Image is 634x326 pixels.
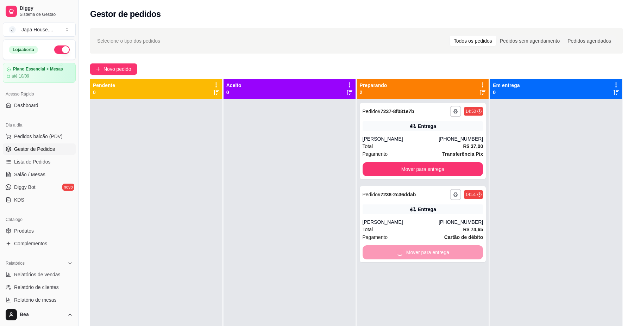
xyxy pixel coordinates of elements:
[378,192,416,197] strong: # 7238-2c36ddab
[465,192,476,197] div: 14:51
[93,89,115,96] p: 0
[14,227,34,234] span: Produtos
[9,46,38,54] div: Loja aberta
[21,26,53,33] div: Japa House. ...
[3,214,76,225] div: Catálogo
[463,227,483,232] strong: R$ 74,65
[3,182,76,193] a: Diggy Botnovo
[3,294,76,306] a: Relatório de mesas
[13,67,63,72] article: Plano Essencial + Mesas
[418,123,436,130] div: Entrega
[90,8,161,20] h2: Gestor de pedidos
[20,12,73,17] span: Sistema de Gestão
[226,82,241,89] p: Aceito
[14,240,47,247] span: Complementos
[3,3,76,20] a: DiggySistema de Gestão
[14,171,45,178] span: Salão / Mesas
[493,82,520,89] p: Em entrega
[3,238,76,249] a: Complementos
[12,73,29,79] article: até 10/09
[3,282,76,293] a: Relatório de clientes
[93,82,115,89] p: Pendente
[564,36,615,46] div: Pedidos agendados
[363,142,373,150] span: Total
[3,269,76,280] a: Relatórios de vendas
[14,196,24,203] span: KDS
[450,36,496,46] div: Todos os pedidos
[14,133,63,140] span: Pedidos balcão (PDV)
[90,63,137,75] button: Novo pedido
[3,119,76,131] div: Dia a dia
[418,206,436,213] div: Entrega
[363,192,378,197] span: Pedido
[103,65,131,73] span: Novo pedido
[14,184,36,191] span: Diggy Bot
[442,151,483,157] strong: Transferência Pix
[3,225,76,236] a: Produtos
[20,5,73,12] span: Diggy
[496,36,564,46] div: Pedidos sem agendamento
[3,100,76,111] a: Dashboard
[463,143,483,149] strong: R$ 37,00
[3,63,76,83] a: Plano Essencial + Mesasaté 10/09
[3,143,76,155] a: Gestor de Pedidos
[3,306,76,323] button: Bea
[363,219,439,226] div: [PERSON_NAME]
[14,158,51,165] span: Lista de Pedidos
[444,234,483,240] strong: Cartão de débito
[465,109,476,114] div: 14:50
[14,284,59,291] span: Relatório de clientes
[363,162,483,176] button: Mover para entrega
[378,109,414,114] strong: # 7237-8f081e7b
[360,89,387,96] p: 2
[20,312,64,318] span: Bea
[97,37,160,45] span: Selecione o tipo dos pedidos
[363,233,388,241] span: Pagamento
[3,156,76,167] a: Lista de Pedidos
[9,26,16,33] span: J
[14,271,61,278] span: Relatórios de vendas
[3,23,76,37] button: Select a team
[14,102,38,109] span: Dashboard
[363,226,373,233] span: Total
[493,89,520,96] p: 0
[3,194,76,205] a: KDS
[363,109,378,114] span: Pedido
[54,45,70,54] button: Alterar Status
[439,135,483,142] div: [PHONE_NUMBER]
[14,296,57,303] span: Relatório de mesas
[360,82,387,89] p: Preparando
[3,131,76,142] button: Pedidos balcão (PDV)
[363,150,388,158] span: Pagamento
[96,67,101,72] span: plus
[439,219,483,226] div: [PHONE_NUMBER]
[226,89,241,96] p: 0
[14,146,55,153] span: Gestor de Pedidos
[3,169,76,180] a: Salão / Mesas
[6,260,25,266] span: Relatórios
[363,135,439,142] div: [PERSON_NAME]
[3,88,76,100] div: Acesso Rápido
